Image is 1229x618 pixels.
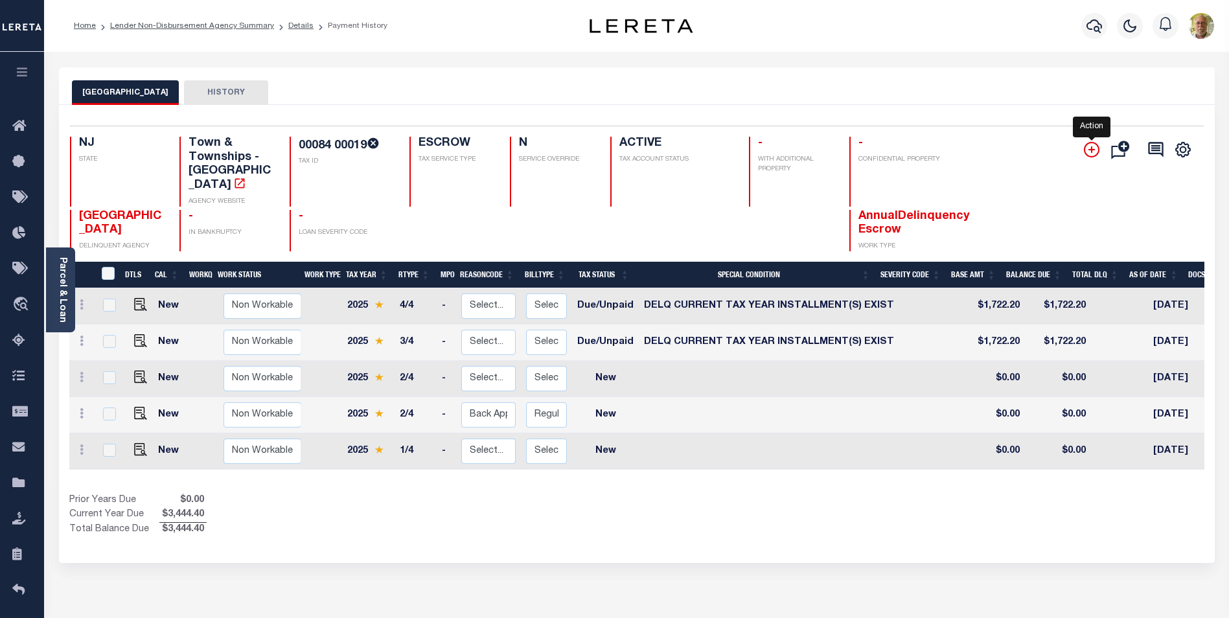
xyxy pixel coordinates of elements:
td: - [437,325,456,361]
p: TAX SERVICE TYPE [419,155,494,165]
td: [DATE] [1148,288,1207,325]
p: LOAN SEVERITY CODE [299,228,393,238]
span: - [299,211,303,222]
td: 2025 [342,433,395,470]
span: $3,444.40 [159,523,207,537]
td: 3/4 [395,325,437,361]
th: RType: activate to sort column ascending [393,262,435,288]
h4: ESCROW [419,137,494,151]
p: IN BANKRUPTCY [189,228,274,238]
td: Total Balance Due [69,523,159,537]
th: Base Amt: activate to sort column ascending [946,262,1001,288]
td: 2025 [342,325,395,361]
td: New [572,397,639,433]
td: New [153,397,189,433]
td: $0.00 [1025,397,1091,433]
th: &nbsp;&nbsp;&nbsp;&nbsp;&nbsp;&nbsp;&nbsp;&nbsp;&nbsp;&nbsp; [69,262,94,288]
th: BillType: activate to sort column ascending [520,262,571,288]
td: - [437,288,456,325]
p: TAX ID [299,157,393,166]
p: STATE [79,155,165,165]
th: DTLS [120,262,150,288]
button: [GEOGRAPHIC_DATA] [72,80,179,105]
th: &nbsp; [94,262,121,288]
p: AGENCY WEBSITE [189,197,274,207]
th: ReasonCode: activate to sort column ascending [455,262,520,288]
span: AnnualDelinquency Escrow [858,211,970,236]
td: $0.00 [970,361,1025,397]
td: 2025 [342,361,395,397]
th: Work Type [299,262,341,288]
td: $0.00 [970,397,1025,433]
span: $0.00 [159,494,207,508]
td: $1,722.20 [1025,288,1091,325]
th: Special Condition: activate to sort column ascending [634,262,875,288]
td: Prior Years Due [69,494,159,508]
p: WORK TYPE [858,242,944,251]
td: [DATE] [1148,325,1207,361]
img: Star.svg [374,301,384,309]
th: As of Date: activate to sort column ascending [1124,262,1184,288]
img: view%20details.png [134,298,147,311]
h4: Town & Townships - [GEOGRAPHIC_DATA] [189,137,274,192]
td: $0.00 [970,433,1025,470]
td: $1,722.20 [1025,325,1091,361]
th: Docs [1183,262,1205,288]
td: New [153,288,189,325]
td: - [437,433,456,470]
p: CONFIDENTIAL PROPERTY [858,155,944,165]
button: HISTORY [184,80,268,105]
td: 2025 [342,288,395,325]
td: $0.00 [1025,433,1091,470]
td: 2025 [342,397,395,433]
td: Due/Unpaid [572,288,639,325]
td: New [153,433,189,470]
a: Parcel & Loan [58,257,67,323]
img: Star.svg [374,337,384,345]
h4: ACTIVE [619,137,733,151]
td: 4/4 [395,288,437,325]
td: - [437,397,456,433]
td: 1/4 [395,433,437,470]
th: Work Status [212,262,300,288]
li: Payment History [314,20,387,32]
img: logo-dark.svg [590,19,693,33]
th: CAL: activate to sort column ascending [150,262,184,288]
td: [DATE] [1148,397,1207,433]
img: Star.svg [374,373,384,382]
td: New [153,361,189,397]
span: $3,444.40 [159,508,207,522]
th: Tax Year: activate to sort column ascending [341,262,393,288]
th: Tax Status: activate to sort column ascending [571,262,634,288]
i: travel_explore [12,297,33,314]
img: Star.svg [374,446,384,454]
p: TAX ACCOUNT STATUS [619,155,733,165]
p: DELINQUENT AGENCY [79,242,165,251]
td: $0.00 [1025,361,1091,397]
span: DELQ CURRENT TAX YEAR INSTALLMENT(S) EXIST [644,338,894,347]
a: Details [288,22,314,30]
h4: N [519,137,595,151]
td: $1,722.20 [970,288,1025,325]
span: - [189,211,193,222]
a: Home [74,22,96,30]
td: - [437,361,456,397]
td: [DATE] [1148,361,1207,397]
td: Due/Unpaid [572,325,639,361]
h4: NJ [79,137,165,151]
td: New [572,361,639,397]
h4: 00084 00019 [299,137,393,153]
th: Total DLQ: activate to sort column ascending [1067,262,1124,288]
td: New [153,325,189,361]
th: WorkQ [184,262,212,288]
td: 2/4 [395,397,437,433]
span: DELQ CURRENT TAX YEAR INSTALLMENT(S) EXIST [644,301,894,310]
th: Severity Code: activate to sort column ascending [875,262,946,288]
p: WITH ADDITIONAL PROPERTY [758,155,834,174]
span: - [858,137,863,149]
td: Current Year Due [69,508,159,522]
img: view%20details.png [134,443,147,456]
p: SERVICE OVERRIDE [519,155,595,165]
img: view%20details.png [134,371,147,383]
td: $1,722.20 [970,325,1025,361]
